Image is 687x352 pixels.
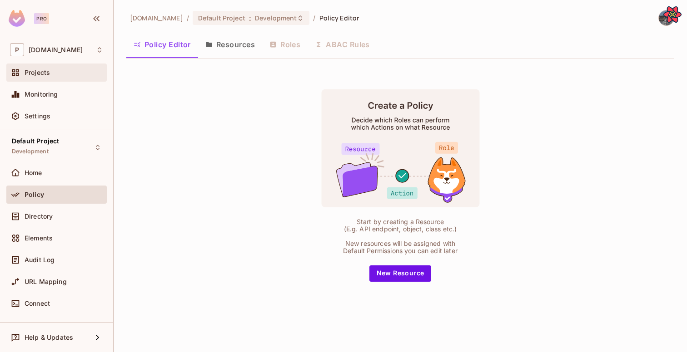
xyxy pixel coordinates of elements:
[25,169,42,176] span: Home
[25,278,67,285] span: URL Mapping
[255,14,297,22] span: Development
[25,256,55,264] span: Audit Log
[25,334,73,341] span: Help & Updates
[339,218,462,233] div: Start by creating a Resource (E.g. API endpoint, object, class etc.)
[25,112,50,120] span: Settings
[663,5,682,24] button: Open React Query Devtools
[25,235,53,242] span: Elements
[339,240,462,254] div: New resources will be assigned with Default Permissions you can edit later
[313,14,315,22] li: /
[198,14,245,22] span: Default Project
[25,69,50,76] span: Projects
[12,137,59,145] span: Default Project
[29,46,83,54] span: Workspace: permit.io
[659,10,674,25] img: Alon Boshi
[9,10,25,27] img: SReyMgAAAABJRU5ErkJggg==
[10,43,24,56] span: P
[319,14,359,22] span: Policy Editor
[25,300,50,307] span: Connect
[25,91,58,98] span: Monitoring
[198,33,262,56] button: Resources
[12,148,49,155] span: Development
[126,33,198,56] button: Policy Editor
[369,265,432,282] button: New Resource
[25,213,53,220] span: Directory
[130,14,183,22] span: the active workspace
[34,13,49,24] div: Pro
[249,15,252,22] span: :
[187,14,189,22] li: /
[25,191,44,198] span: Policy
